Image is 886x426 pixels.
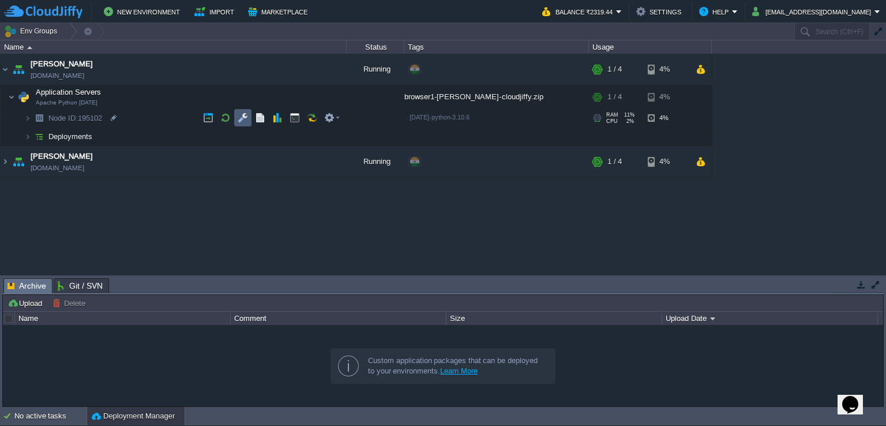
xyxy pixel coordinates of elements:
img: AMDAwAAAACH5BAEAAAAALAAAAAABAAEAAAICRAEAOw== [10,54,27,85]
a: [PERSON_NAME] [31,151,93,162]
span: 195102 [47,113,104,123]
div: Size [447,312,662,325]
div: 4% [648,85,685,109]
img: AMDAwAAAACH5BAEAAAAALAAAAAABAAEAAAICRAEAOw== [8,85,15,109]
div: Running [347,54,404,85]
a: [DOMAIN_NAME] [31,162,84,174]
img: AMDAwAAAACH5BAEAAAAALAAAAAABAAEAAAICRAEAOw== [24,109,31,127]
div: Comment [231,312,446,325]
span: Git / SVN [58,279,103,293]
a: [DOMAIN_NAME] [31,70,84,81]
div: Custom application packages that can be deployed to your environments. [368,356,546,376]
a: Node ID:195102 [47,113,104,123]
div: 1 / 4 [607,85,622,109]
button: Settings [636,5,685,18]
div: Usage [590,40,711,54]
img: AMDAwAAAACH5BAEAAAAALAAAAAABAAEAAAICRAEAOw== [31,109,47,127]
img: AMDAwAAAACH5BAEAAAAALAAAAAABAAEAAAICRAEAOw== [24,128,31,145]
span: Apache Python [DATE] [36,99,97,106]
button: Env Groups [4,23,61,39]
div: 1 / 4 [607,146,622,177]
button: [EMAIL_ADDRESS][DOMAIN_NAME] [752,5,874,18]
img: CloudJiffy [4,5,82,19]
img: AMDAwAAAACH5BAEAAAAALAAAAAABAAEAAAICRAEAOw== [31,128,47,145]
div: 1 / 4 [607,54,622,85]
a: Application ServersApache Python [DATE] [35,88,103,96]
button: Deployment Manager [92,410,175,422]
div: No active tasks [14,407,87,425]
div: 4% [648,54,685,85]
div: Name [1,40,346,54]
button: Upload [7,298,46,308]
button: Balance ₹2319.44 [542,5,616,18]
img: AMDAwAAAACH5BAEAAAAALAAAAAABAAEAAAICRAEAOw== [16,85,32,109]
div: 4% [648,146,685,177]
a: Deployments [47,132,94,141]
div: Status [347,40,404,54]
div: Tags [405,40,588,54]
div: 4% [648,109,685,127]
iframe: chat widget [838,380,874,414]
div: Name [16,312,230,325]
span: Node ID: [48,114,78,122]
span: 11% [623,112,635,118]
button: Help [699,5,732,18]
a: Learn More [440,367,478,375]
button: New Environment [104,5,183,18]
span: CPU [606,118,618,124]
button: Import [194,5,238,18]
div: Upload Date [663,312,877,325]
a: [PERSON_NAME] [31,58,93,70]
div: browser1-[PERSON_NAME]-cloudjiffy.zip [404,85,589,109]
img: AMDAwAAAACH5BAEAAAAALAAAAAABAAEAAAICRAEAOw== [1,54,10,85]
span: Archive [7,279,46,293]
img: AMDAwAAAACH5BAEAAAAALAAAAAABAAEAAAICRAEAOw== [27,46,32,49]
img: AMDAwAAAACH5BAEAAAAALAAAAAABAAEAAAICRAEAOw== [10,146,27,177]
div: Running [347,146,404,177]
img: AMDAwAAAACH5BAEAAAAALAAAAAABAAEAAAICRAEAOw== [1,146,10,177]
button: Marketplace [248,5,311,18]
span: Application Servers [35,87,103,97]
button: Delete [52,298,89,308]
span: RAM [606,112,618,118]
span: [DATE]-python-3.10.6 [410,114,470,121]
span: 2% [622,118,634,124]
